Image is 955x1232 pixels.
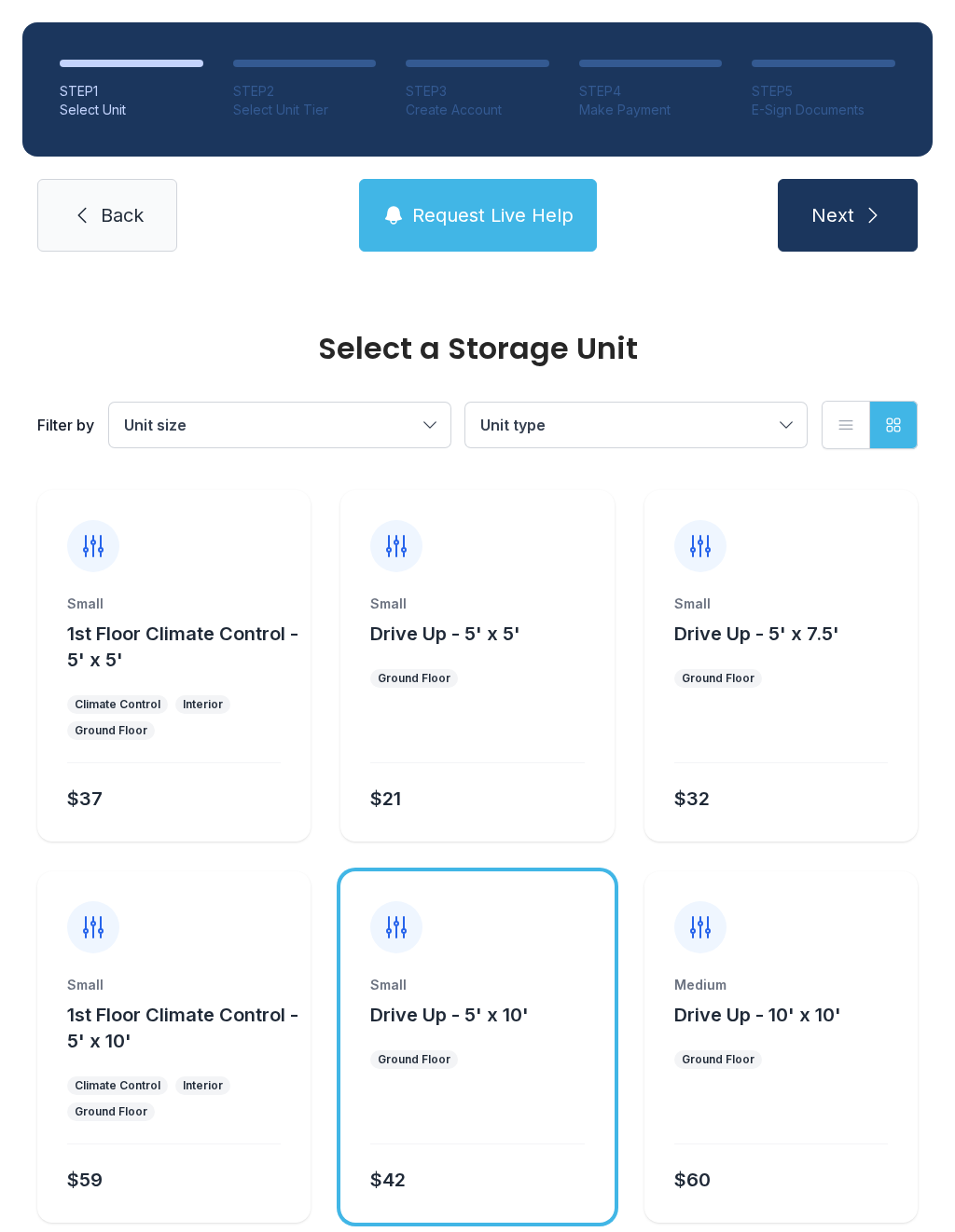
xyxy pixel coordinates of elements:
span: Next [811,202,854,228]
div: $21 [370,786,401,812]
div: Select Unit Tier [233,101,377,119]
div: Small [370,976,584,994]
div: STEP 1 [60,82,203,101]
button: Drive Up - 5' x 10' [370,1002,529,1028]
div: Filter by [37,414,94,436]
div: Small [674,595,888,613]
div: Ground Floor [378,1052,450,1067]
button: Drive Up - 5' x 7.5' [674,621,839,647]
div: Climate Control [75,697,160,712]
span: 1st Floor Climate Control - 5' x 10' [67,1004,298,1052]
div: $59 [67,1167,103,1193]
button: Drive Up - 10' x 10' [674,1002,841,1028]
div: Interior [183,697,223,712]
button: Unit size [109,403,450,447]
div: E-Sign Documents [752,101,895,119]
div: Small [370,595,584,613]
button: Drive Up - 5' x 5' [370,621,520,647]
div: Small [67,595,281,613]
span: Drive Up - 5' x 7.5' [674,623,839,645]
div: STEP 5 [752,82,895,101]
div: Ground Floor [682,1052,754,1067]
div: STEP 4 [579,82,723,101]
div: Ground Floor [75,1104,147,1119]
div: Select Unit [60,101,203,119]
div: Interior [183,1078,223,1093]
div: Make Payment [579,101,723,119]
span: Drive Up - 5' x 5' [370,623,520,645]
div: $32 [674,786,710,812]
div: Create Account [406,101,549,119]
span: Unit size [124,416,187,434]
div: Small [67,976,281,994]
div: Ground Floor [75,723,147,738]
div: Ground Floor [378,671,450,686]
button: Unit type [465,403,807,447]
div: Climate Control [75,1078,160,1093]
div: STEP 2 [233,82,377,101]
span: Drive Up - 5' x 10' [370,1004,529,1026]
span: Back [101,202,144,228]
span: Unit type [480,416,546,434]
span: 1st Floor Climate Control - 5' x 5' [67,623,298,671]
div: Select a Storage Unit [37,334,918,363]
div: $37 [67,786,103,812]
button: 1st Floor Climate Control - 5' x 5' [67,621,303,673]
span: Drive Up - 10' x 10' [674,1004,841,1026]
div: $42 [370,1167,406,1193]
div: $60 [674,1167,711,1193]
div: Ground Floor [682,671,754,686]
div: Medium [674,976,888,994]
button: 1st Floor Climate Control - 5' x 10' [67,1002,303,1054]
span: Request Live Help [412,202,574,228]
div: STEP 3 [406,82,549,101]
